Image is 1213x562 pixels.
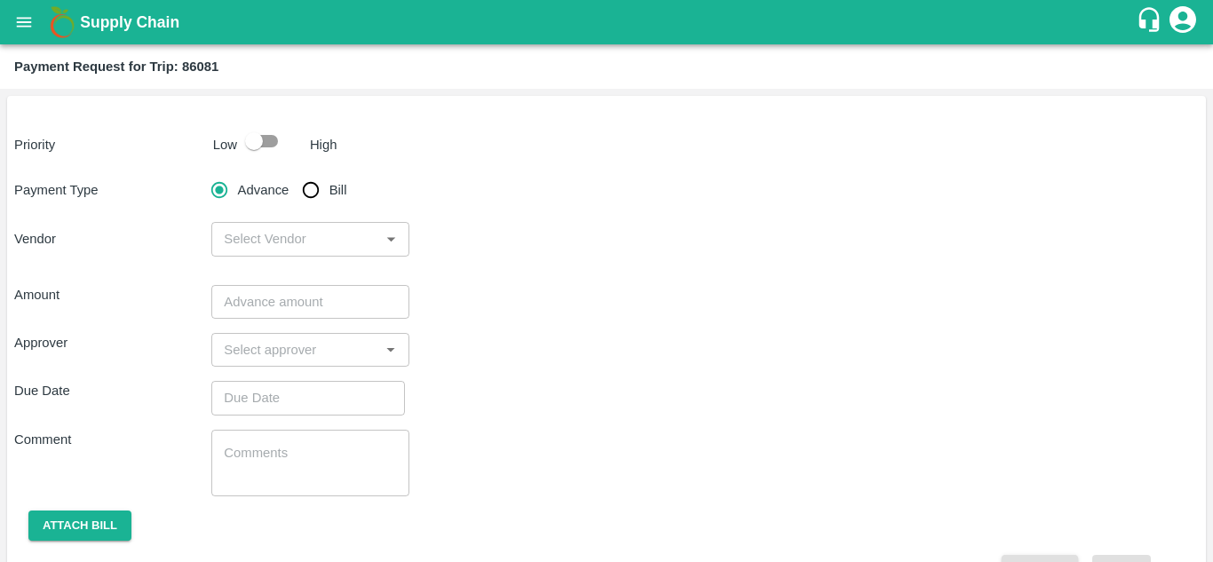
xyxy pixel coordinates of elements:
span: Advance [238,180,289,200]
p: Approver [14,333,211,352]
div: account of current user [1167,4,1199,41]
img: logo [44,4,80,40]
div: customer-support [1136,6,1167,38]
p: Low [213,135,237,154]
p: Comment [14,430,211,449]
p: High [310,135,337,154]
input: Choose date [211,381,392,415]
p: Amount [14,285,211,305]
p: Vendor [14,229,211,249]
b: Payment Request for Trip: 86081 [14,59,218,74]
button: open drawer [4,2,44,43]
input: Select Vendor [217,227,374,250]
input: Select approver [217,338,374,361]
p: Payment Type [14,180,211,200]
p: Priority [14,135,206,154]
input: Advance amount [211,285,408,319]
button: Open [379,338,402,361]
p: Due Date [14,381,211,400]
span: Bill [329,180,347,200]
b: Supply Chain [80,13,179,31]
button: Open [379,227,402,250]
button: Attach bill [28,511,131,542]
a: Supply Chain [80,10,1136,35]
